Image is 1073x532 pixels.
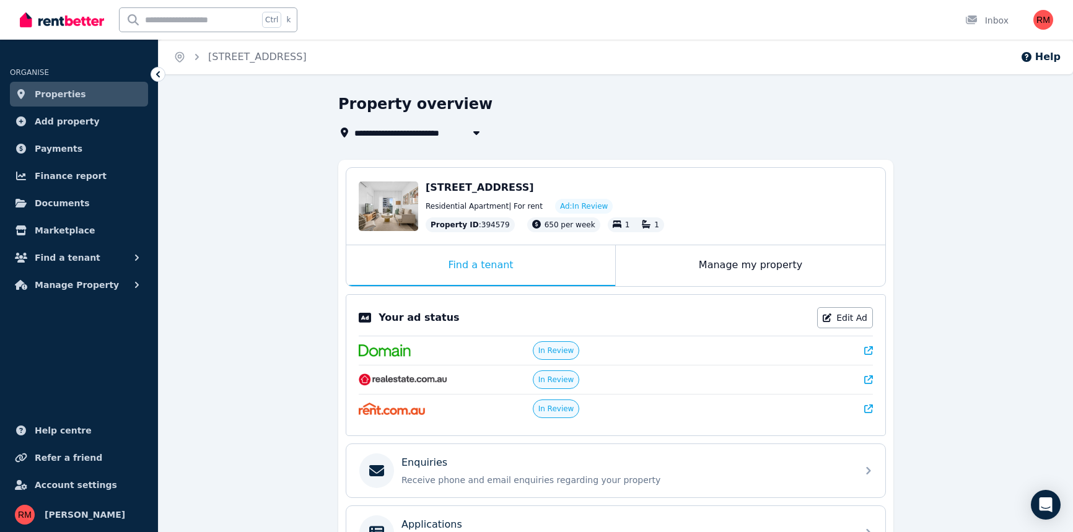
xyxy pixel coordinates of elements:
[538,346,574,355] span: In Review
[10,245,148,270] button: Find a tenant
[10,473,148,497] a: Account settings
[35,87,86,102] span: Properties
[379,310,459,325] p: Your ad status
[538,404,574,414] span: In Review
[35,114,100,129] span: Add property
[20,11,104,29] img: RentBetter
[538,375,574,385] span: In Review
[10,68,49,77] span: ORGANISE
[431,220,479,230] span: Property ID
[426,181,534,193] span: [STREET_ADDRESS]
[35,141,82,156] span: Payments
[35,477,117,492] span: Account settings
[346,245,615,286] div: Find a tenant
[560,201,608,211] span: Ad: In Review
[159,40,322,74] nav: Breadcrumb
[35,277,119,292] span: Manage Property
[338,94,493,114] h1: Property overview
[10,82,148,107] a: Properties
[359,373,447,386] img: RealEstate.com.au
[654,220,659,229] span: 1
[10,418,148,443] a: Help centre
[545,220,595,229] span: 650 per week
[35,450,102,465] span: Refer a friend
[35,423,92,438] span: Help centre
[45,507,125,522] span: [PERSON_NAME]
[401,474,850,486] p: Receive phone and email enquiries regarding your property
[10,109,148,134] a: Add property
[35,196,90,211] span: Documents
[965,14,1009,27] div: Inbox
[401,455,447,470] p: Enquiries
[10,136,148,161] a: Payments
[208,51,307,63] a: [STREET_ADDRESS]
[616,245,885,286] div: Manage my property
[401,517,462,532] p: Applications
[35,250,100,265] span: Find a tenant
[426,201,543,211] span: Residential Apartment | For rent
[625,220,630,229] span: 1
[1020,50,1061,64] button: Help
[10,164,148,188] a: Finance report
[10,191,148,216] a: Documents
[359,403,425,415] img: Rent.com.au
[15,505,35,525] img: Rita Manoshina
[426,217,515,232] div: : 394579
[10,273,148,297] button: Manage Property
[817,307,873,328] a: Edit Ad
[1033,10,1053,30] img: Rita Manoshina
[35,168,107,183] span: Finance report
[262,12,281,28] span: Ctrl
[10,445,148,470] a: Refer a friend
[1031,490,1061,520] div: Open Intercom Messenger
[346,444,885,497] a: EnquiriesReceive phone and email enquiries regarding your property
[359,344,411,357] img: Domain.com.au
[35,223,95,238] span: Marketplace
[10,218,148,243] a: Marketplace
[286,15,291,25] span: k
